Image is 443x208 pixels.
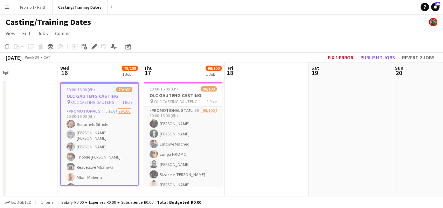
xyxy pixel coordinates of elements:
[144,92,222,99] h3: OLC GAUTENG CASTING
[150,86,178,92] span: 10:00-16:00 (6h)
[206,66,222,71] span: 98/100
[61,93,138,99] h3: OLC GAUTENG CASTING
[53,0,108,14] button: Casting/Training Dates
[154,99,198,104] span: OLC CASTING GAUTENG
[60,82,139,186] app-job-card: 10:00-16:00 (6h)79/100OLC GAUTENG CASTING OLC CASTING GAUTENG1 RolePromotional Staffing (Brand Am...
[206,72,221,77] div: 1 Job
[399,53,437,62] button: Revert 2 jobs
[59,69,69,77] span: 16
[325,53,356,62] button: Fix 1 error
[143,69,153,77] span: 17
[431,3,439,11] a: 46
[6,17,91,27] h1: Casting/Training Dates
[122,72,138,77] div: 1 Job
[52,29,74,38] a: Comms
[14,0,53,14] button: Promo 1 - Faith
[116,87,132,92] span: 79/100
[207,99,217,104] span: 1 Role
[6,54,22,61] div: [DATE]
[55,30,71,36] span: Comms
[71,100,115,105] span: OLC CASTING GAUTENG
[144,65,153,71] span: Thu
[37,30,48,36] span: Jobs
[394,69,403,77] span: 20
[61,200,201,205] div: Salary R0.00 + Expenses R0.00 + Subsistence R0.00 =
[60,65,69,71] span: Wed
[4,199,33,206] button: Budgeted
[227,69,233,77] span: 18
[39,200,55,205] span: 1 item
[3,29,18,38] a: View
[67,87,95,92] span: 10:00-16:00 (6h)
[228,65,233,71] span: Fri
[122,100,132,105] span: 1 Role
[311,65,319,71] span: Sat
[35,29,51,38] a: Jobs
[22,30,30,36] span: Edit
[201,86,217,92] span: 98/100
[23,55,41,60] span: Week 29
[20,29,33,38] a: Edit
[122,66,138,71] span: 79/100
[157,200,201,205] span: Total Budgeted R0.00
[435,2,440,6] span: 46
[11,200,32,205] span: Budgeted
[358,53,398,62] button: Publish 2 jobs
[144,82,222,186] app-job-card: 10:00-16:00 (6h)98/100OLC GAUTENG CASTING OLC CASTING GAUTENG1 RolePromotional Staffing (Brand Am...
[310,69,319,77] span: 19
[395,65,403,71] span: Sun
[6,30,15,36] span: View
[43,55,50,60] div: CAT
[429,18,437,26] app-user-avatar: Faith Mphafudi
